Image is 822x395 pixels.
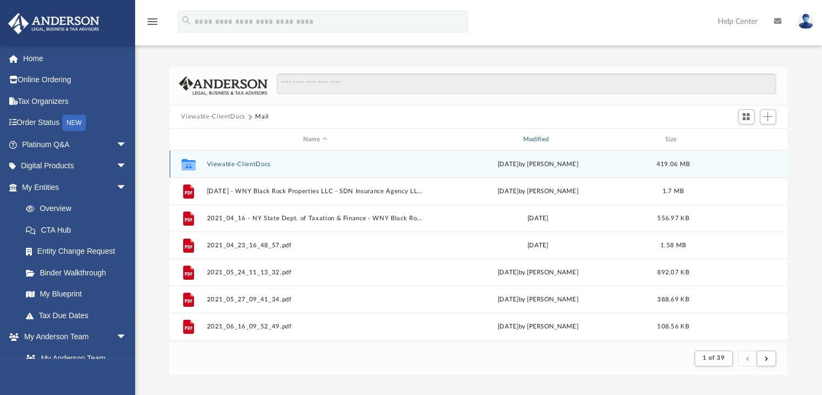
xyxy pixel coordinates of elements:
[694,351,733,366] button: 1 of 39
[116,176,138,199] span: arrow_drop_down
[8,134,143,155] a: Platinum Q&Aarrow_drop_down
[116,326,138,348] span: arrow_drop_down
[15,219,143,241] a: CTA Hub
[8,90,143,112] a: Tax Organizers
[429,187,647,196] div: [DATE] by [PERSON_NAME]
[429,322,647,332] div: [DATE] by [PERSON_NAME]
[206,188,424,195] button: [DATE] - WNY Black Rock Properties LLC - SDN Insurance Agency LLC.pdf
[699,135,775,144] div: id
[206,161,424,168] button: Viewable-ClientDocs
[206,296,424,303] button: 2021_05_27_09_41_34.pdf
[170,150,788,341] div: grid
[662,188,684,194] span: 1.7 MB
[429,268,647,278] div: [DATE] by [PERSON_NAME]
[429,214,647,223] div: [DATE]
[206,215,424,222] button: 2021_04_16 - NY State Dept. of Taxation & Finance - WNY Black Rock Prop..pdf
[8,155,143,177] a: Digital Productsarrow_drop_down
[146,21,159,28] a: menu
[181,112,245,122] button: Viewable-ClientDocs
[657,215,689,221] span: 556.97 KB
[798,14,814,29] img: User Pic
[15,198,143,220] a: Overview
[206,135,424,144] div: Name
[116,134,138,156] span: arrow_drop_down
[429,135,646,144] div: Modified
[116,155,138,177] span: arrow_drop_down
[760,109,776,124] button: Add
[657,297,689,302] span: 388.69 KB
[8,48,143,69] a: Home
[8,69,143,91] a: Online Ordering
[206,323,424,330] button: 2021_06_16_09_52_49.pdf
[429,295,647,305] div: [DATE] by [PERSON_NAME]
[15,262,143,284] a: Binder Walkthrough
[429,160,647,169] div: [DATE] by [PERSON_NAME]
[8,112,143,134] a: Order StatusNEW
[174,135,201,144] div: id
[206,242,424,249] button: 2021_04_23_16_48_57.pdf
[660,242,686,248] span: 1.58 MB
[206,269,424,276] button: 2021_05_24_11_13_32.pdf
[15,284,138,305] a: My Blueprint
[651,135,694,144] div: Size
[15,305,143,326] a: Tax Due Dates
[15,347,132,369] a: My Anderson Team
[181,15,192,27] i: search
[146,15,159,28] i: menu
[62,115,86,131] div: NEW
[656,161,689,167] span: 419.06 MB
[429,241,647,251] div: [DATE]
[8,326,138,348] a: My Anderson Teamarrow_drop_down
[277,74,776,94] input: Search files and folders
[703,355,725,361] span: 1 of 39
[657,324,689,330] span: 108.56 KB
[255,112,269,122] button: Mail
[738,109,754,124] button: Switch to Grid View
[15,241,143,262] a: Entity Change Request
[657,269,689,275] span: 892.07 KB
[8,176,143,198] a: My Entitiesarrow_drop_down
[5,13,103,34] img: Anderson Advisors Platinum Portal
